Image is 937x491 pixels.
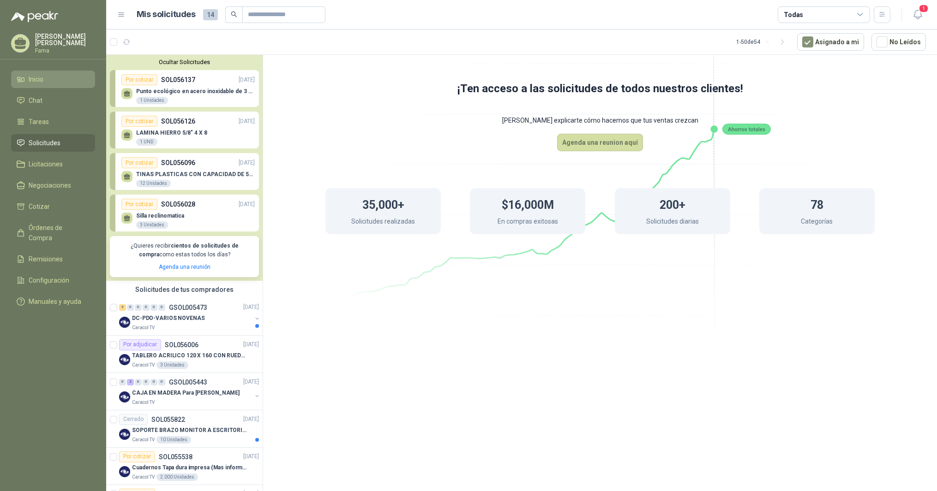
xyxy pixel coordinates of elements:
[132,399,155,406] p: Caracol TV
[29,223,86,243] span: Órdenes de Compra
[29,296,81,307] span: Manuales y ayuda
[110,195,259,231] a: Por cotizarSOL056028[DATE] Silla reclinomatica3 Unidades
[119,302,261,331] a: 3 0 0 0 0 0 GSOL005473[DATE] Company LogoDC-PDO-VARIOS NOVENASCaracol TV
[119,317,130,328] img: Company Logo
[139,243,239,258] b: cientos de solicitudes de compra
[136,88,255,95] p: Punto ecológico en acero inoxidable de 3 puestos, con capacidad para 121L cada división.
[11,272,95,289] a: Configuración
[239,200,255,209] p: [DATE]
[119,304,126,311] div: 3
[135,379,142,385] div: 0
[288,107,912,134] p: [PERSON_NAME] explicarte cómo hacemos que tus ventas crezcan
[11,177,95,194] a: Negociaciones
[127,379,134,385] div: 2
[736,35,790,49] div: 1 - 50 de 54
[801,216,833,229] p: Categorías
[351,216,415,229] p: Solicitudes realizadas
[143,379,150,385] div: 0
[288,80,912,98] h1: ¡Ten acceso a las solicitudes de todos nuestros clientes!
[115,242,253,259] p: ¿Quieres recibir como estas todos los días?
[797,33,864,51] button: Asignado a mi
[909,6,926,23] button: 1
[110,153,259,190] a: Por cotizarSOL056096[DATE] TINAS PLASTICAS CON CAPACIDAD DE 50 KG12 Unidades
[135,304,142,311] div: 0
[119,354,130,365] img: Company Logo
[29,138,60,148] span: Solicitudes
[159,264,210,270] a: Agenda una reunión
[11,92,95,109] a: Chat
[11,113,95,130] a: Tareas
[11,11,58,22] img: Logo peakr
[239,76,255,84] p: [DATE]
[119,451,155,462] div: Por cotizar
[161,75,195,85] p: SOL056137
[29,275,69,285] span: Configuración
[243,378,259,386] p: [DATE]
[29,180,71,190] span: Negociaciones
[106,448,263,485] a: Por cotizarSOL055538[DATE] Company LogoCuadernos Tapa dura impresa (Mas informacion en el adjunto...
[136,171,255,177] p: TINAS PLASTICAS CON CAPACIDAD DE 50 KG
[156,361,188,369] div: 3 Unidades
[243,340,259,349] p: [DATE]
[132,361,155,369] p: Caracol TV
[498,216,558,229] p: En compras exitosas
[243,415,259,424] p: [DATE]
[110,70,259,107] a: Por cotizarSOL056137[DATE] Punto ecológico en acero inoxidable de 3 puestos, con capacidad para 1...
[136,97,168,104] div: 1 Unidades
[11,219,95,247] a: Órdenes de Compra
[119,377,261,406] a: 0 2 0 0 0 0 GSOL005443[DATE] Company LogoCAJA EN MADERA Para [PERSON_NAME]Caracol TV
[156,473,198,481] div: 2.000 Unidades
[119,339,161,350] div: Por adjudicar
[150,379,157,385] div: 0
[29,254,63,264] span: Remisiones
[119,414,148,425] div: Cerrado
[811,194,823,214] h1: 78
[784,10,803,20] div: Todas
[132,463,247,472] p: Cuadernos Tapa dura impresa (Mas informacion en el adjunto)
[35,48,95,53] p: Fama
[646,216,699,229] p: Solicitudes diarias
[136,221,168,229] div: 3 Unidades
[231,11,237,18] span: search
[136,213,184,219] p: Silla reclinomatica
[132,436,155,444] p: Caracol TV
[132,324,155,331] p: Caracol TV
[106,336,263,373] a: Por adjudicarSOL056006[DATE] Company LogoTABLERO ACRILICO 120 X 160 CON RUEDASCaracol TV3 Unidades
[110,59,259,65] button: Ocultar Solicitudes
[151,416,185,423] p: SOL055822
[11,250,95,268] a: Remisiones
[203,9,218,20] span: 14
[362,194,404,214] h1: 35,000+
[161,199,195,209] p: SOL056028
[165,342,198,348] p: SOL056006
[11,71,95,88] a: Inicio
[132,351,247,360] p: TABLERO ACRILICO 120 X 160 CON RUEDAS
[132,426,247,435] p: SOPORTE BRAZO MONITOR A ESCRITORIO NBF80
[119,466,130,477] img: Company Logo
[106,410,263,448] a: CerradoSOL055822[DATE] Company LogoSOPORTE BRAZO MONITOR A ESCRITORIO NBF80Caracol TV10 Unidades
[119,429,130,440] img: Company Logo
[156,436,191,444] div: 10 Unidades
[35,33,95,46] p: [PERSON_NAME] [PERSON_NAME]
[132,473,155,481] p: Caracol TV
[243,452,259,461] p: [DATE]
[158,379,165,385] div: 0
[136,138,157,146] div: 1 UND
[161,116,195,126] p: SOL056126
[110,112,259,148] a: Por cotizarSOL056126[DATE] LAMINA HIERRO 5/8" 4 X 81 UND
[158,304,165,311] div: 0
[11,155,95,173] a: Licitaciones
[239,159,255,167] p: [DATE]
[121,199,157,210] div: Por cotizar
[29,74,43,84] span: Inicio
[121,116,157,127] div: Por cotizar
[169,379,207,385] p: GSOL005443
[169,304,207,311] p: GSOL005473
[11,293,95,310] a: Manuales y ayuda
[29,95,42,106] span: Chat
[127,304,134,311] div: 0
[29,117,49,127] span: Tareas
[29,159,63,169] span: Licitaciones
[557,134,643,151] a: Agenda una reunion aquí
[143,304,150,311] div: 0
